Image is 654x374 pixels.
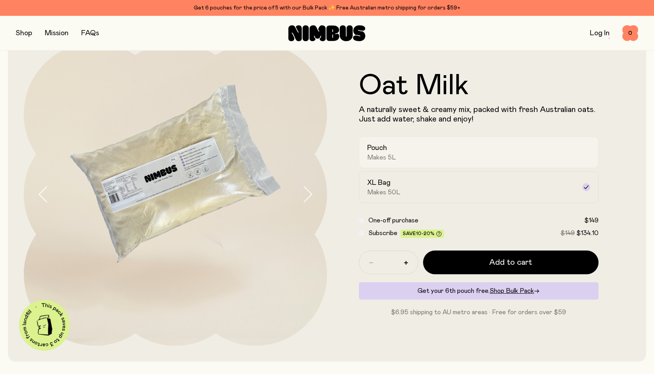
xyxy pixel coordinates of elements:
[81,30,99,37] a: FAQs
[367,188,400,196] span: Makes 50L
[590,30,610,37] a: Log In
[368,230,397,236] span: Subscribe
[367,143,387,153] h2: Pouch
[359,105,599,124] p: A naturally sweet & creamy mix, packed with fresh Australian oats. Just add water, shake and enjoy!
[576,230,599,236] span: $134.10
[368,217,418,224] span: One-off purchase
[31,312,58,338] img: illustration-carton.png
[45,30,69,37] a: Mission
[584,217,599,224] span: $149
[490,288,534,294] span: Shop Bulk Pack
[416,231,435,236] span: 10-20%
[359,72,599,100] h1: Oat Milk
[490,288,540,294] a: Shop Bulk Pack→
[16,3,638,13] div: Get 6 pouches for the price of 5 with our Bulk Pack ✨ Free Australian metro shipping for orders $59+
[359,308,599,317] p: $6.95 shipping to AU metro areas · Free for orders over $59
[423,251,599,274] button: Add to cart
[367,154,396,161] span: Makes 5L
[489,257,532,268] span: Add to cart
[561,230,575,236] span: $149
[622,25,638,41] button: 0
[367,178,391,188] h2: XL Bag
[359,282,599,300] div: Get your 6th pouch free.
[403,231,442,237] span: Save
